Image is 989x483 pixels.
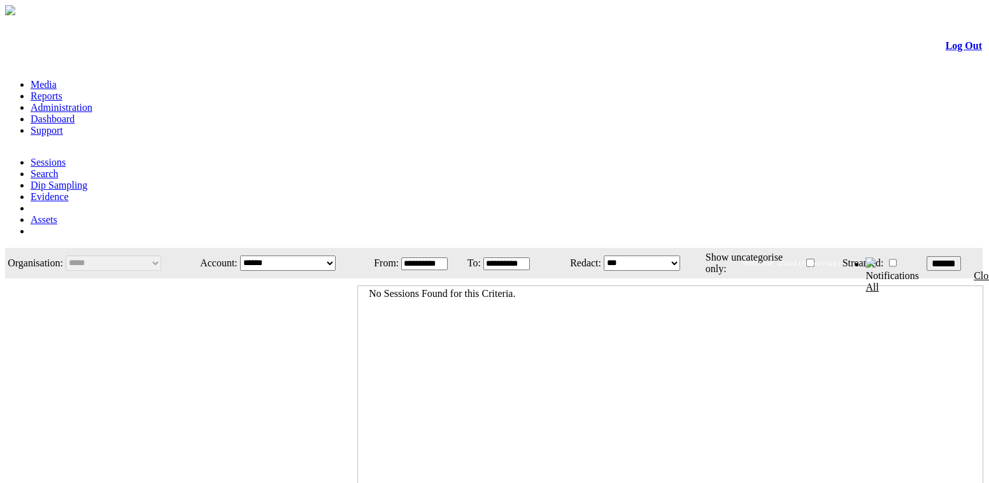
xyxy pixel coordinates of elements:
span: Welcome, afzaal (Supervisor) [742,258,841,268]
a: Dashboard [31,113,75,124]
td: To: [462,249,481,277]
div: Notifications [865,270,957,293]
td: Account: [189,249,238,277]
td: Organisation: [6,249,64,277]
a: Sessions [31,157,66,168]
span: Show uncategorise only: [706,252,783,274]
a: Media [31,79,57,90]
a: Search [31,168,59,179]
td: From: [366,249,399,277]
span: No Sessions Found for this Criteria. [369,288,515,299]
a: Administration [31,102,92,113]
a: Log Out [946,40,982,51]
a: Support [31,125,63,136]
img: bell24.png [865,257,876,268]
a: Reports [31,90,62,101]
a: Assets [31,214,57,225]
a: Dip Sampling [31,180,87,191]
td: Redact: [544,249,602,277]
img: arrow-3.png [5,5,15,15]
a: Evidence [31,191,69,202]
